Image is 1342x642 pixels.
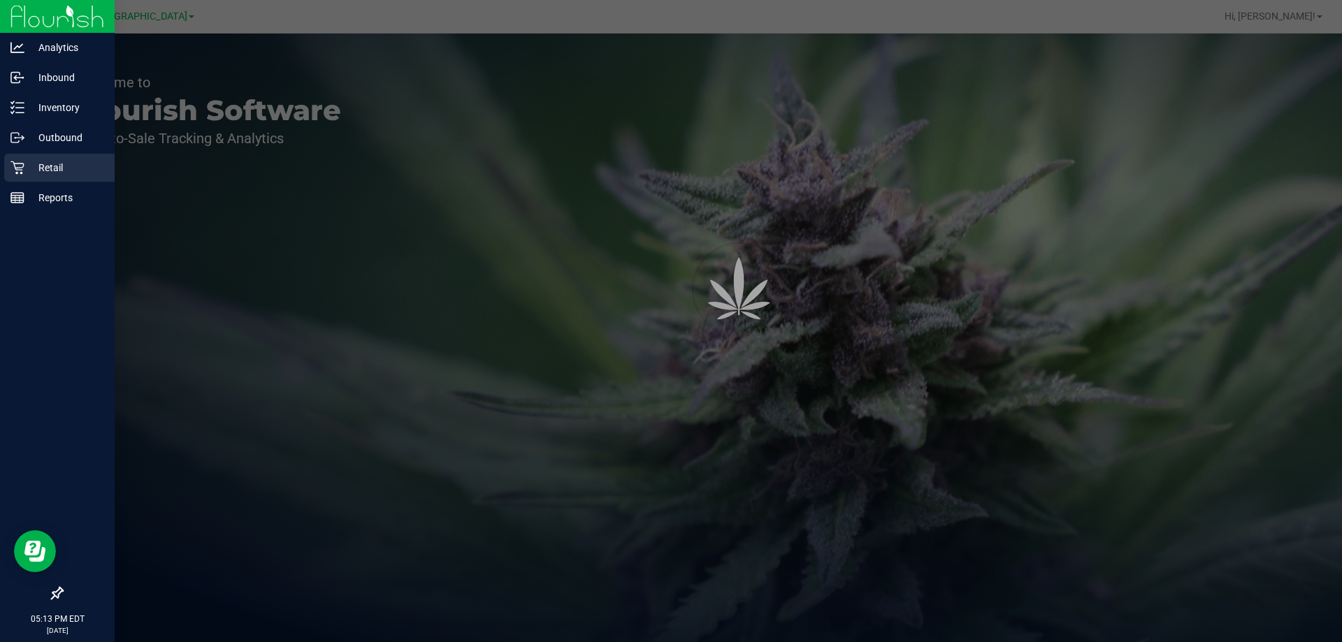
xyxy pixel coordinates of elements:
[6,625,108,636] p: [DATE]
[10,101,24,115] inline-svg: Inventory
[10,41,24,54] inline-svg: Analytics
[10,191,24,205] inline-svg: Reports
[24,129,108,146] p: Outbound
[24,159,108,176] p: Retail
[24,39,108,56] p: Analytics
[24,99,108,116] p: Inventory
[10,131,24,145] inline-svg: Outbound
[24,189,108,206] p: Reports
[14,530,56,572] iframe: Resource center
[24,69,108,86] p: Inbound
[6,613,108,625] p: 05:13 PM EDT
[10,71,24,85] inline-svg: Inbound
[10,161,24,175] inline-svg: Retail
